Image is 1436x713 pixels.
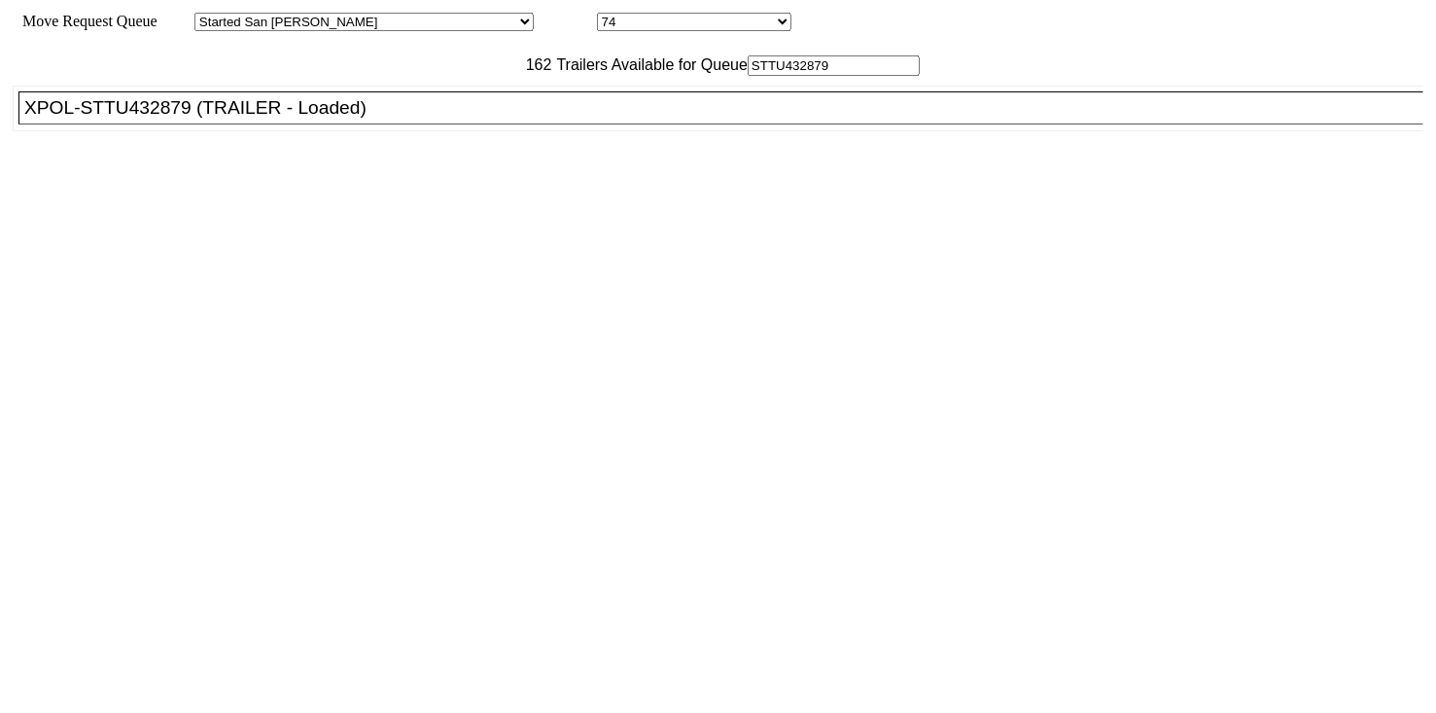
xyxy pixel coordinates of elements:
span: Location [538,13,593,29]
span: Area [160,13,191,29]
span: Move Request Queue [13,13,158,29]
span: Trailers Available for Queue [552,56,749,73]
span: 162 [516,56,552,73]
div: XPOL-STTU432879 (TRAILER - Loaded) [24,97,1435,119]
input: Filter Available Trailers [748,55,920,76]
